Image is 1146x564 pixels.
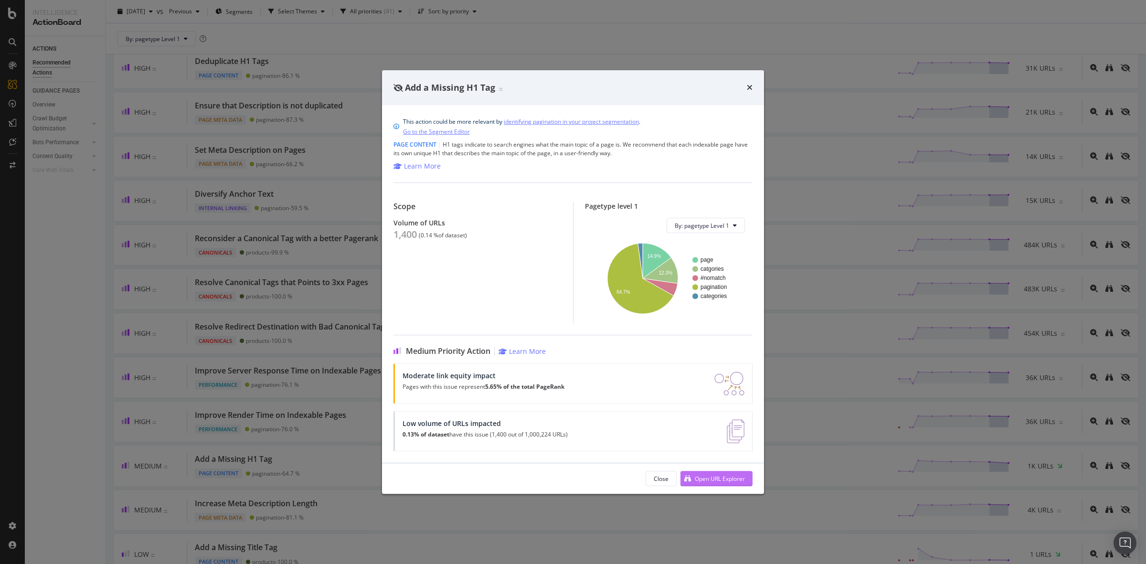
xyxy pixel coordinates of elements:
[700,257,713,264] text: page
[403,430,449,438] strong: 0.13% of dataset
[585,202,753,210] div: Pagetype level 1
[700,275,726,282] text: #nomatch
[727,419,744,443] img: e5DMFwAAAABJRU5ErkJggg==
[509,347,546,356] div: Learn More
[403,372,564,380] div: Moderate link equity impact
[700,284,727,291] text: pagination
[654,475,668,483] div: Close
[499,347,546,356] a: Learn More
[504,117,639,127] a: identifying pagination in your project segmentation
[1114,532,1136,554] div: Open Intercom Messenger
[658,270,672,276] text: 12.3%
[405,82,495,93] span: Add a Missing H1 Tag
[700,266,724,273] text: catgories
[747,82,753,94] div: times
[393,84,403,92] div: eye-slash
[485,383,564,391] strong: 5.65% of the total PageRank
[700,293,727,300] text: categories
[714,372,744,395] img: DDxVyA23.png
[680,471,753,486] button: Open URL Explorer
[616,289,630,295] text: 64.7%
[403,431,568,438] p: have this issue (1,400 out of 1,000,224 URLs)
[646,471,677,486] button: Close
[393,202,562,211] div: Scope
[393,219,562,227] div: Volume of URLs
[403,419,568,427] div: Low volume of URLs impacted
[393,161,441,171] a: Learn More
[403,383,564,390] p: Pages with this issue represent
[406,347,490,356] span: Medium Priority Action
[593,241,745,316] svg: A chart.
[695,475,745,483] div: Open URL Explorer
[393,140,753,158] div: H1 tags indicate to search engines what the main topic of a page is. We recommend that each index...
[403,117,640,137] div: This action could be more relevant by .
[382,70,764,494] div: modal
[393,117,753,137] div: info banner
[393,140,436,149] span: Page Content
[419,232,467,239] div: ( 0.14 % of dataset )
[393,229,417,240] div: 1,400
[438,140,441,149] span: |
[675,222,729,230] span: By: pagetype Level 1
[647,254,660,259] text: 14.9%
[667,218,745,233] button: By: pagetype Level 1
[499,88,503,91] img: Equal
[403,127,470,137] a: Go to the Segment Editor
[404,161,441,171] div: Learn More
